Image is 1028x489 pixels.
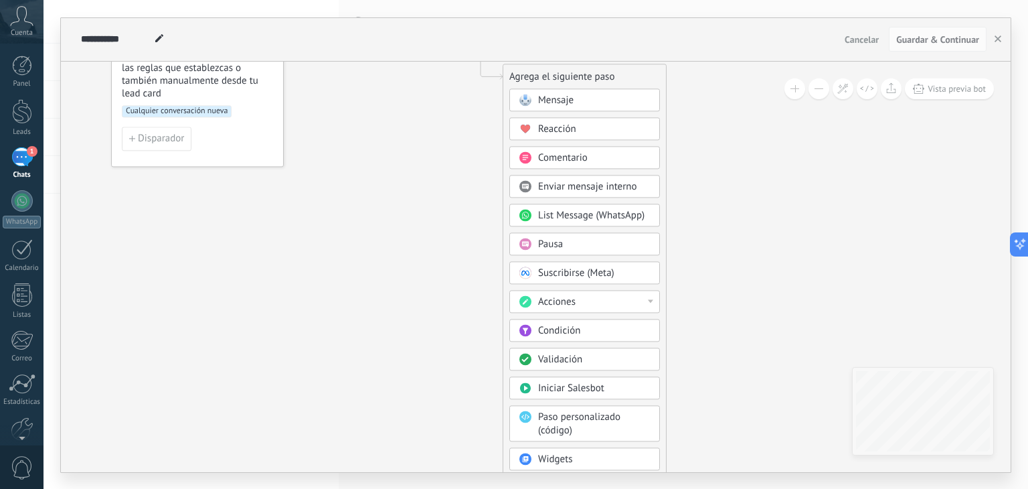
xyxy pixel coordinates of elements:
[538,180,637,193] span: Enviar mensaje interno
[3,354,41,363] div: Correo
[122,105,232,117] span: Cualquier conversación nueva
[839,29,884,50] button: Cancelar
[122,127,191,151] button: Disparador
[538,324,580,337] span: Condición
[928,83,986,94] span: Vista previa bot
[27,146,37,157] span: 1
[3,80,41,88] div: Panel
[538,94,574,107] span: Mensaje
[538,353,582,366] span: Validación
[503,66,666,88] div: Agrega el siguiente paso
[538,151,588,164] span: Comentario
[138,134,184,143] span: Disparador
[3,128,41,137] div: Leads
[845,33,879,46] span: Cancelar
[3,398,41,407] div: Estadísticas
[538,295,576,308] span: Acciones
[122,49,274,100] span: Lanza bots automáticamente según las reglas que establezcas o también manualmente desde tu lead card
[538,411,620,437] span: Paso personalizado (código)
[538,267,614,279] span: Suscribirse (Meta)
[3,171,41,180] div: Chats
[889,27,987,52] button: Guardar & Continuar
[3,264,41,273] div: Calendario
[538,209,645,222] span: List Message (WhatsApp)
[538,453,573,466] span: Widgets
[538,238,563,251] span: Pausa
[538,382,604,395] span: Iniciar Salesbot
[11,29,33,38] span: Cuenta
[3,311,41,320] div: Listas
[3,216,41,228] div: WhatsApp
[538,123,576,135] span: Reacción
[905,78,994,99] button: Vista previa bot
[896,35,979,44] span: Guardar & Continuar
